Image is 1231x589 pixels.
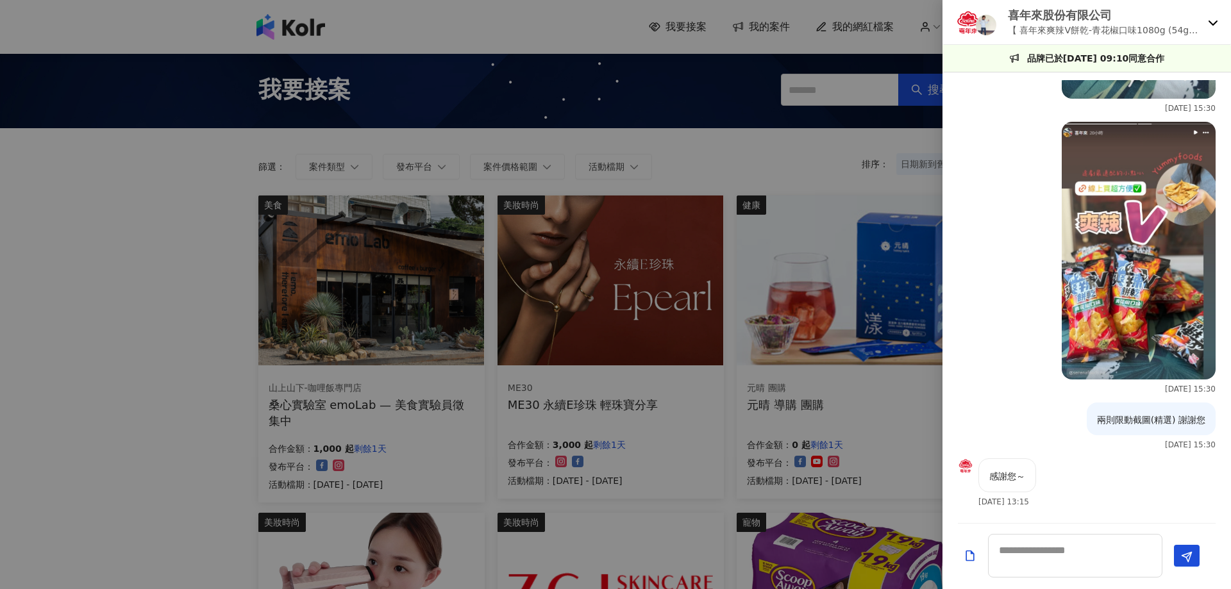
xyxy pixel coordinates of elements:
p: [DATE] 13:15 [978,497,1029,506]
p: [DATE] 15:30 [1165,440,1216,449]
button: Add a file [964,545,976,567]
p: 喜年來股份有限公司 [1008,7,1203,23]
p: 【 喜年來爽辣V餅乾-青花椒口味1080g (54gx20包入)】開箱合作（無酬互惠） [1008,23,1203,37]
p: 兩則限動截圖(精選) 謝謝您 [1097,413,1205,427]
p: [DATE] 15:30 [1165,385,1216,394]
p: 感謝您～ [989,469,1025,483]
img: KOL Avatar [976,15,996,35]
img: KOL Avatar [958,458,973,474]
img: KOL Avatar [955,10,981,35]
p: [DATE] 15:30 [1165,104,1216,113]
img: 1758612600281_0.jpg [1062,122,1216,379]
button: Send [1174,545,1200,567]
p: 品牌已於[DATE] 09:10同意合作 [1027,51,1165,65]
